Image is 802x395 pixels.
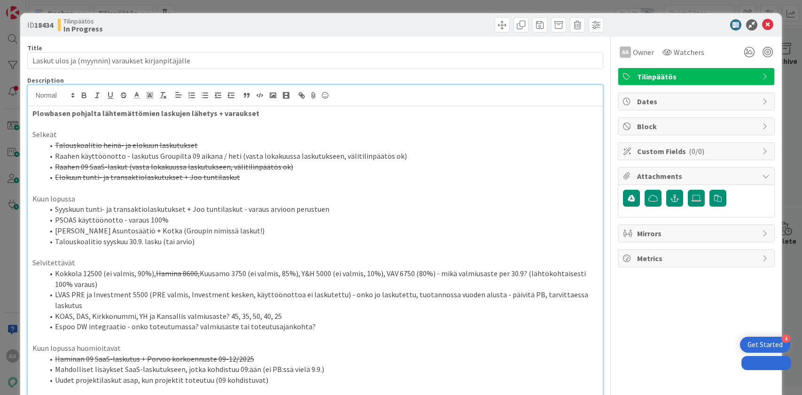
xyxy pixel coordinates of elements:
[32,194,599,204] p: Kuun lopussa
[637,228,757,239] span: Mirrors
[55,172,240,182] s: Elokuun tunti- ja transaktiolaskutukset + Joo tuntilaskut
[44,364,599,375] li: Mahdolliset lisäykset SaaS-laskutukseen, jotka kohdistuu 09:ään (ei PB:ssä vielä 9.9.)
[32,343,599,354] p: Kuun lopussa huomioitavat
[747,340,783,349] div: Get Started
[32,129,599,140] p: Selkeät
[27,52,604,69] input: type card name here...
[637,170,757,182] span: Attachments
[637,146,757,157] span: Custom Fields
[32,257,599,268] p: Selvitettävät
[55,162,293,171] s: Raahen 09 SaaS-laskut (vasta lokakuussa laskutukseen, välitilinpäätös ok)
[620,46,631,58] div: AA
[44,321,599,332] li: Espoo DW integraatio - onko toteutumassa? valmiusaste tai toteutusajankohta?
[55,354,254,364] s: Haminan 09 SaaS-laskutus + Porvoo korkoennuste 09-12/2025
[44,151,599,162] li: Raahen käyttöönotto - laskutus Groupilta 09 aikana / heti (vasta lokakuussa laskutukseen, välitil...
[44,268,599,289] li: Kokkola 12500 (ei valmis, 90%), Kuusamo 3750 (ei valmis, 85%), Y&H 5000 (ei valmis, 10%), VAV 675...
[637,121,757,132] span: Block
[44,289,599,310] li: LVAS PRE ja Investment 5500 (PRE valmis, Investment kesken, käyttöönottoa ei laskutettu) - onko j...
[637,71,757,82] span: Tilinpäätös
[44,311,599,322] li: KOAS, DAS, Kirkkonummi, YH ja Kansallis valmiusaste? 45, 35, 50, 40, 25
[44,236,599,247] li: Talouskoalitio syyskuu 30.9. lasku (tai arvio)
[27,76,64,85] span: Description
[674,46,704,58] span: Watchers
[156,269,200,278] s: Hamina 8600,
[34,20,53,30] b: 18434
[637,253,757,264] span: Metrics
[740,337,790,353] div: Open Get Started checklist, remaining modules: 4
[27,44,42,52] label: Title
[44,204,599,215] li: Syyskuun tunti- ja transaktiolaskutukset + Joo tuntilaskut - varaus arvioon perustuen
[32,108,259,118] strong: Plowbasen pohjalta lähtemättömien laskujen lähetys + varaukset
[63,17,103,25] span: Tilinpäätös
[44,215,599,225] li: PSOAS käyttöönotto - varaus 100%
[63,25,103,32] b: In Progress
[55,140,198,150] s: Talouskoalitio heinä- ja elokuun laskutukset
[633,46,654,58] span: Owner
[782,334,790,343] div: 4
[637,96,757,107] span: Dates
[27,19,53,31] span: ID
[689,147,704,156] span: ( 0/0 )
[44,375,599,386] li: Uudet projektilaskut asap, kun projektit toteutuu (09 kohdistuvat)
[44,225,599,236] li: [PERSON_NAME] Asuntosäätiö + Kotka (Groupin nimissä laskut!)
